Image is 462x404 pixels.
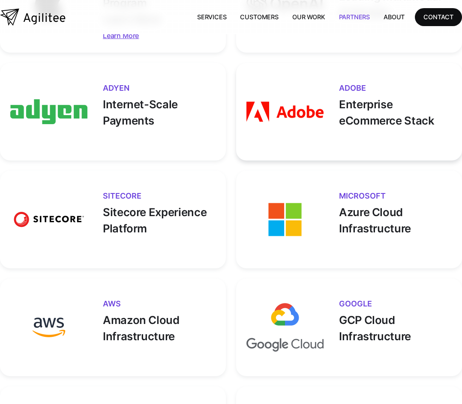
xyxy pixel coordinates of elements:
[103,84,216,92] h3: Adyen
[103,30,216,42] a: Learn More
[190,8,234,26] a: Services
[233,8,285,26] a: Customers
[103,92,216,129] p: Internet-Scale Payments
[415,8,462,26] a: CONTACT
[285,8,332,26] a: Our Work
[332,8,377,26] a: Partners
[339,84,452,92] h3: Adobe
[339,192,452,200] h3: Microsoft
[377,8,411,26] a: About
[339,92,452,129] p: Enterprise eCommerce Stack
[103,192,216,200] h3: SITECORE
[339,200,452,237] p: Azure Cloud Infrastructure
[103,308,216,345] p: Amazon Cloud Infrastructure
[423,12,453,22] div: CONTACT
[103,300,216,308] h3: AWS
[339,308,452,345] p: GCP Cloud Infrastructure
[103,200,216,237] p: Sitecore Experience Platform
[339,300,452,308] h3: Google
